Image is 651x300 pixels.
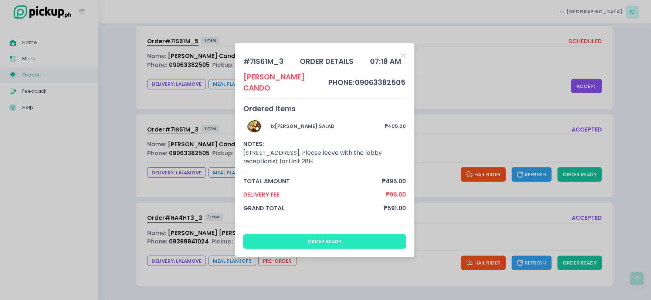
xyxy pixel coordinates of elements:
[300,56,354,67] div: order details
[243,204,384,212] span: grand total
[370,56,401,67] div: 07:18 AM
[382,177,406,185] span: ₱495.00
[243,103,406,114] div: Ordered Items
[386,190,406,199] span: ₱96.00
[355,78,406,88] span: 09063382505
[384,204,406,212] span: ₱591.00
[243,234,406,248] button: order ready
[401,51,406,59] button: Close
[243,72,328,93] div: [PERSON_NAME] Cando
[328,72,355,93] td: phone:
[243,177,382,185] span: total amount
[243,190,386,199] span: Delivery Fee
[243,56,284,67] div: # 7IS61M_3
